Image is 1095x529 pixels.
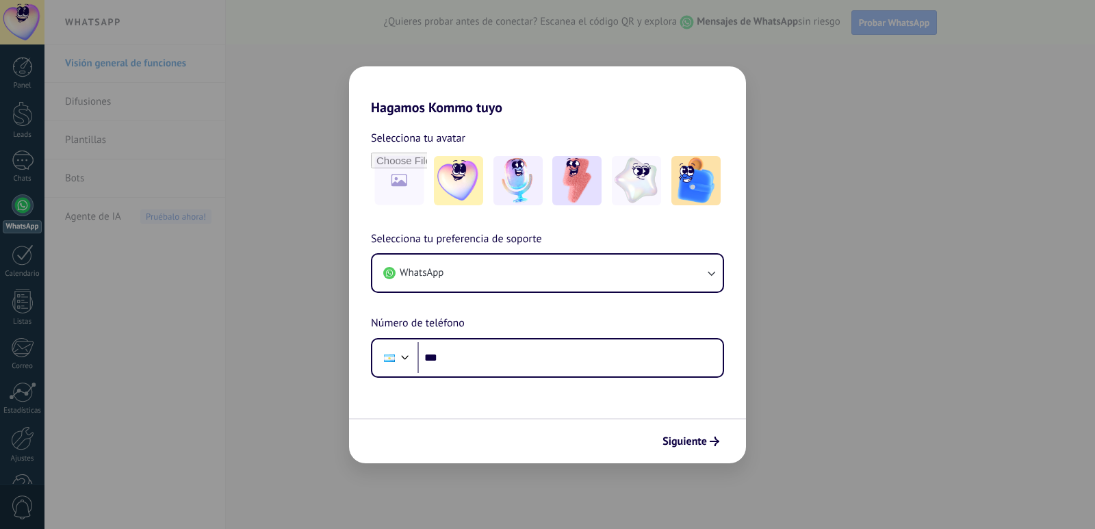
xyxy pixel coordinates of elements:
img: -2.jpeg [493,156,543,205]
button: Siguiente [656,430,725,453]
div: Argentina: + 54 [376,344,402,372]
span: WhatsApp [400,266,443,280]
span: Número de teléfono [371,315,465,333]
img: -1.jpeg [434,156,483,205]
h2: Hagamos Kommo tuyo [349,66,746,116]
span: Selecciona tu avatar [371,129,465,147]
button: WhatsApp [372,255,723,292]
span: Selecciona tu preferencia de soporte [371,231,542,248]
img: -5.jpeg [671,156,721,205]
img: -4.jpeg [612,156,661,205]
span: Siguiente [662,437,707,446]
img: -3.jpeg [552,156,602,205]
